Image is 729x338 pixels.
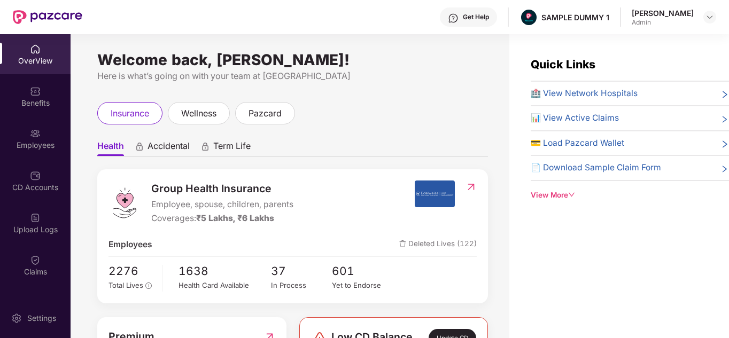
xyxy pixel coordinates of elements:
[271,262,332,280] span: 37
[705,13,714,21] img: svg+xml;base64,PHN2ZyBpZD0iRHJvcGRvd24tMzJ4MzIiIHhtbG5zPSJodHRwOi8vd3d3LnczLm9yZy8yMDAwL3N2ZyIgd2...
[108,238,152,251] span: Employees
[531,87,638,100] span: 🏥 View Network Hospitals
[24,313,59,324] div: Settings
[30,213,41,223] img: svg+xml;base64,PHN2ZyBpZD0iVXBsb2FkX0xvZ3MiIGRhdGEtbmFtZT0iVXBsb2FkIExvZ3MiIHhtbG5zPSJodHRwOi8vd3...
[97,69,488,83] div: Here is what’s going on with your team at [GEOGRAPHIC_DATA]
[332,262,393,280] span: 601
[97,56,488,64] div: Welcome back, [PERSON_NAME]!
[466,182,477,192] img: RedirectIcon
[399,240,406,247] img: deleteIcon
[249,107,282,120] span: pazcard
[151,198,293,211] span: Employee, spouse, children, parents
[399,238,477,251] span: Deleted Lives (122)
[632,18,694,27] div: Admin
[11,313,22,324] img: svg+xml;base64,PHN2ZyBpZD0iU2V0dGluZy0yMHgyMCIgeG1sbnM9Imh0dHA6Ly93d3cudzMub3JnLzIwMDAvc3ZnIiB3aW...
[145,282,152,289] span: info-circle
[108,281,143,289] span: Total Lives
[415,180,455,207] img: insurerIcon
[521,10,537,25] img: Pazcare_Alternative_logo-01-01.png
[531,112,619,124] span: 📊 View Active Claims
[148,140,190,156] span: Accidental
[200,142,210,151] div: animation
[720,89,729,100] span: right
[271,280,332,291] div: In Process
[531,137,624,150] span: 💳 Load Pazcard Wallet
[541,12,609,22] div: SAMPLE DUMMY 1
[179,262,270,280] span: 1638
[30,297,41,308] img: svg+xml;base64,PHN2ZyBpZD0iQ2xhaW0iIHhtbG5zPSJodHRwOi8vd3d3LnczLm9yZy8yMDAwL3N2ZyIgd2lkdGg9IjIwIi...
[111,107,149,120] span: insurance
[135,142,144,151] div: animation
[531,58,595,71] span: Quick Links
[108,262,154,280] span: 2276
[720,114,729,124] span: right
[30,255,41,265] img: svg+xml;base64,PHN2ZyBpZD0iQ2xhaW0iIHhtbG5zPSJodHRwOi8vd3d3LnczLm9yZy8yMDAwL3N2ZyIgd2lkdGg9IjIwIi...
[568,191,576,199] span: down
[196,213,274,223] span: ₹5 Lakhs, ₹6 Lakhs
[213,140,251,156] span: Term Life
[13,10,82,24] img: New Pazcare Logo
[97,140,124,156] span: Health
[448,13,459,23] img: svg+xml;base64,PHN2ZyBpZD0iSGVscC0zMngzMiIgeG1sbnM9Imh0dHA6Ly93d3cudzMub3JnLzIwMDAvc3ZnIiB3aWR0aD...
[179,280,270,291] div: Health Card Available
[30,86,41,97] img: svg+xml;base64,PHN2ZyBpZD0iQmVuZWZpdHMiIHhtbG5zPSJodHRwOi8vd3d3LnczLm9yZy8yMDAwL3N2ZyIgd2lkdGg9Ij...
[151,180,293,197] span: Group Health Insurance
[30,170,41,181] img: svg+xml;base64,PHN2ZyBpZD0iQ0RfQWNjb3VudHMiIGRhdGEtbmFtZT0iQ0QgQWNjb3VudHMiIHhtbG5zPSJodHRwOi8vd3...
[181,107,216,120] span: wellness
[720,163,729,174] span: right
[108,187,141,219] img: logo
[30,128,41,139] img: svg+xml;base64,PHN2ZyBpZD0iRW1wbG95ZWVzIiB4bWxucz0iaHR0cDovL3d3dy53My5vcmcvMjAwMC9zdmciIHdpZHRoPS...
[632,8,694,18] div: [PERSON_NAME]
[720,139,729,150] span: right
[531,161,661,174] span: 📄 Download Sample Claim Form
[30,44,41,54] img: svg+xml;base64,PHN2ZyBpZD0iSG9tZSIgeG1sbnM9Imh0dHA6Ly93d3cudzMub3JnLzIwMDAvc3ZnIiB3aWR0aD0iMjAiIG...
[463,13,489,21] div: Get Help
[151,212,293,225] div: Coverages:
[332,280,393,291] div: Yet to Endorse
[531,190,729,201] div: View More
